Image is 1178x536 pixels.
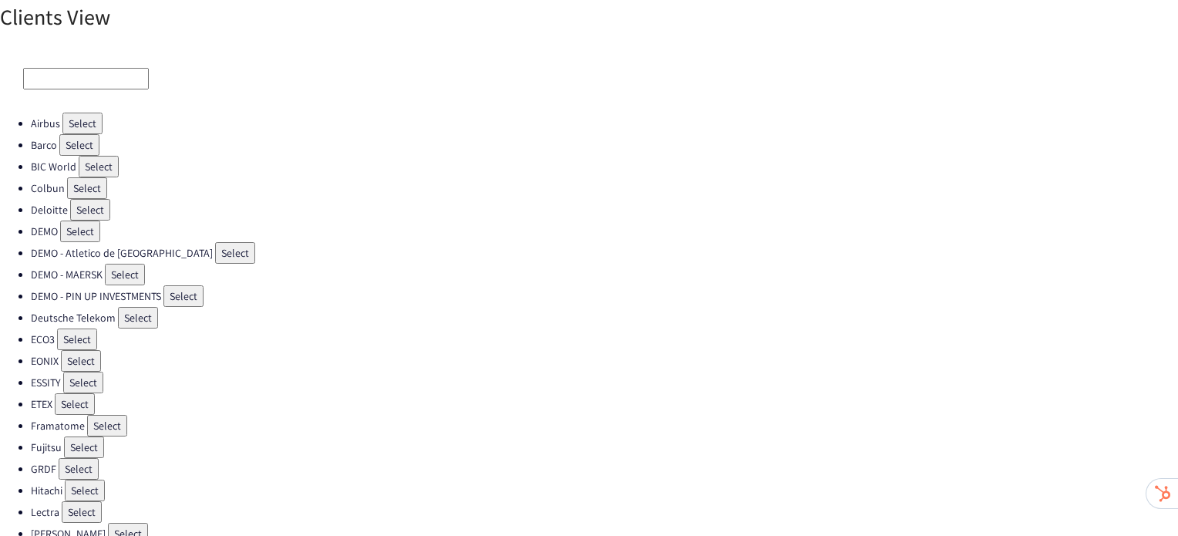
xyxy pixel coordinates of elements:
li: ESSITY [31,372,1178,393]
li: EONIX [31,350,1178,372]
button: Select [70,199,110,221]
li: ECO3 [31,329,1178,350]
li: Colbun [31,177,1178,199]
li: Barco [31,134,1178,156]
li: DEMO - MAERSK [31,264,1178,285]
button: Select [60,221,100,242]
li: Framatome [31,415,1178,437]
iframe: Chat Widget [1101,462,1178,536]
li: Lectra [31,501,1178,523]
button: Select [64,437,104,458]
button: Select [87,415,127,437]
button: Select [62,113,103,134]
li: Hitachi [31,480,1178,501]
li: Deloitte [31,199,1178,221]
button: Select [62,501,102,523]
button: Select [57,329,97,350]
button: Select [55,393,95,415]
button: Select [63,372,103,393]
button: Select [65,480,105,501]
button: Select [215,242,255,264]
button: Select [67,177,107,199]
li: Fujitsu [31,437,1178,458]
button: Select [105,264,145,285]
li: DEMO - PIN UP INVESTMENTS [31,285,1178,307]
button: Select [61,350,101,372]
button: Select [118,307,158,329]
button: Select [59,458,99,480]
li: Airbus [31,113,1178,134]
li: ETEX [31,393,1178,415]
button: Select [79,156,119,177]
li: DEMO - Atletico de [GEOGRAPHIC_DATA] [31,242,1178,264]
li: GRDF [31,458,1178,480]
li: DEMO [31,221,1178,242]
button: Select [163,285,204,307]
button: Select [59,134,99,156]
li: Deutsche Telekom [31,307,1178,329]
li: BIC World [31,156,1178,177]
